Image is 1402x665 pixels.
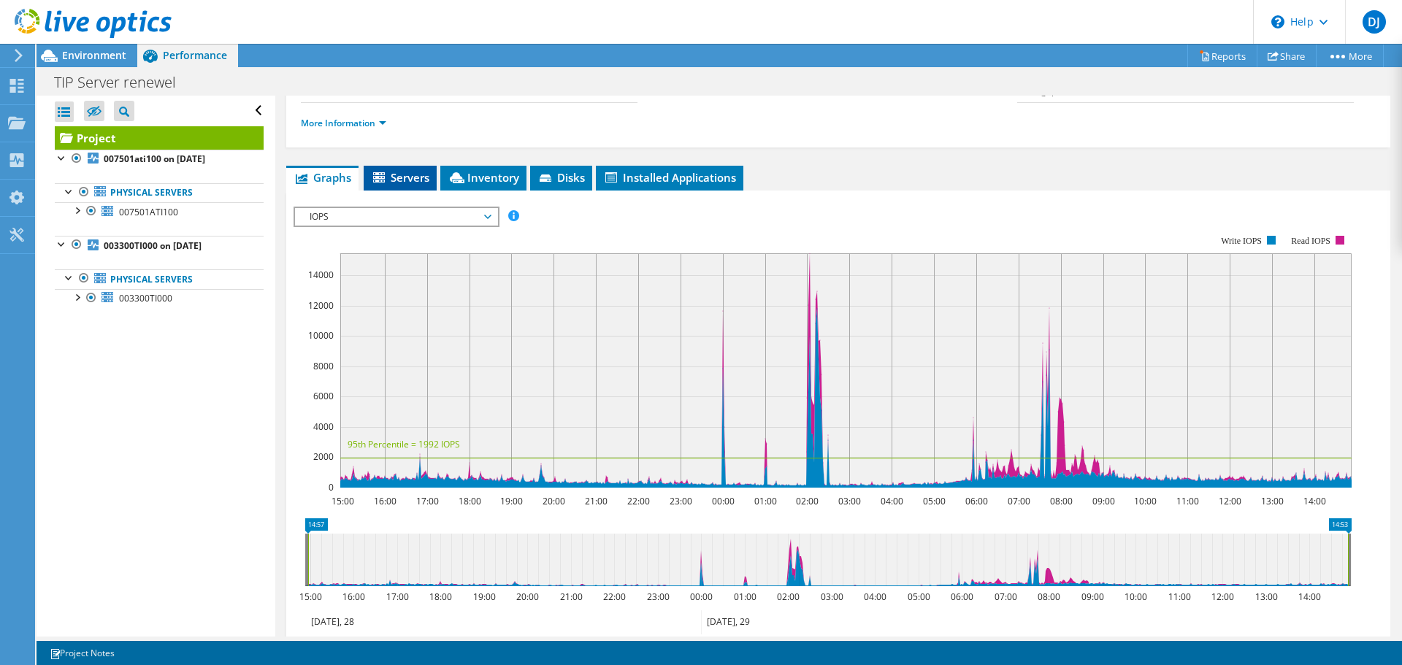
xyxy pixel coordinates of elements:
[1081,591,1104,603] text: 09:00
[543,495,565,507] text: 20:00
[55,236,264,255] a: 003300TI000 on [DATE]
[1257,45,1317,67] a: Share
[647,591,670,603] text: 23:00
[55,202,264,221] a: 007501ATI100
[1125,591,1147,603] text: 10:00
[603,591,626,603] text: 22:00
[39,644,125,662] a: Project Notes
[329,481,334,493] text: 0
[1211,591,1234,603] text: 12:00
[1271,15,1284,28] svg: \n
[313,360,334,372] text: 8000
[670,495,692,507] text: 23:00
[62,48,126,62] span: Environment
[1187,45,1257,67] a: Reports
[995,591,1017,603] text: 07:00
[951,591,973,603] text: 06:00
[1176,495,1199,507] text: 11:00
[690,591,713,603] text: 00:00
[473,591,496,603] text: 19:00
[308,299,334,312] text: 12000
[308,329,334,342] text: 10000
[55,150,264,169] a: 007501ati100 on [DATE]
[386,591,409,603] text: 17:00
[55,269,264,288] a: Physical Servers
[163,48,227,62] span: Performance
[908,591,930,603] text: 05:00
[308,269,334,281] text: 14000
[1316,45,1384,67] a: More
[302,208,490,226] span: IOPS
[429,591,452,603] text: 18:00
[754,495,777,507] text: 01:00
[1255,591,1278,603] text: 13:00
[1298,591,1321,603] text: 14:00
[55,183,264,202] a: Physical Servers
[603,170,736,185] span: Installed Applications
[313,420,334,433] text: 4000
[342,591,365,603] text: 16:00
[119,292,172,304] span: 003300TI000
[537,170,585,185] span: Disks
[374,495,397,507] text: 16:00
[500,495,523,507] text: 19:00
[712,495,735,507] text: 00:00
[448,170,519,185] span: Inventory
[416,495,439,507] text: 17:00
[47,74,199,91] h1: TIP Server renewel
[864,591,886,603] text: 04:00
[371,170,429,185] span: Servers
[301,117,386,129] a: More Information
[1008,495,1030,507] text: 07:00
[881,495,903,507] text: 04:00
[459,495,481,507] text: 18:00
[1303,495,1326,507] text: 14:00
[348,438,460,450] text: 95th Percentile = 1992 IOPS
[313,390,334,402] text: 6000
[796,495,819,507] text: 02:00
[923,495,946,507] text: 05:00
[734,591,756,603] text: 01:00
[294,170,351,185] span: Graphs
[1092,495,1115,507] text: 09:00
[627,495,650,507] text: 22:00
[299,591,322,603] text: 15:00
[1134,495,1157,507] text: 10:00
[313,450,334,463] text: 2000
[119,206,178,218] span: 007501ATI100
[104,239,202,252] b: 003300TI000 on [DATE]
[777,591,800,603] text: 02:00
[1168,591,1191,603] text: 11:00
[1363,10,1386,34] span: DJ
[55,126,264,150] a: Project
[965,495,988,507] text: 06:00
[585,495,608,507] text: 21:00
[55,289,264,308] a: 003300TI000
[516,591,539,603] text: 20:00
[332,495,354,507] text: 15:00
[1292,236,1331,246] text: Read IOPS
[1219,495,1241,507] text: 12:00
[1050,495,1073,507] text: 08:00
[104,153,205,165] b: 007501ati100 on [DATE]
[1221,236,1262,246] text: Write IOPS
[560,591,583,603] text: 21:00
[1261,495,1284,507] text: 13:00
[1038,591,1060,603] text: 08:00
[838,495,861,507] text: 03:00
[821,591,843,603] text: 03:00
